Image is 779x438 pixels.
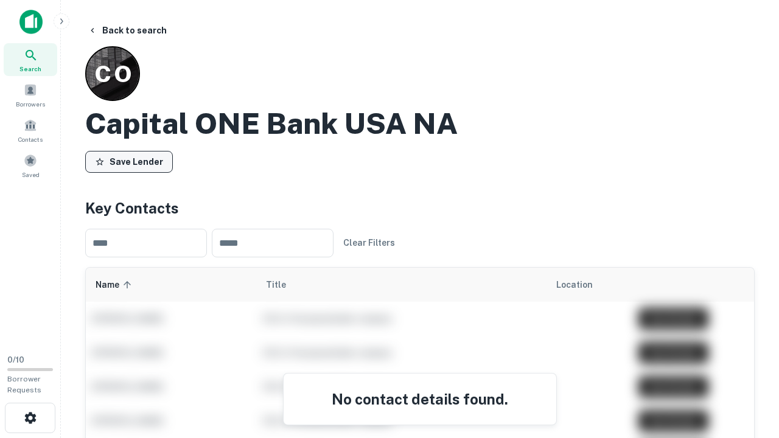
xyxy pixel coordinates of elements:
iframe: Chat Widget [718,341,779,399]
button: Back to search [83,19,172,41]
a: Search [4,43,57,76]
p: C O [94,57,131,91]
span: 0 / 10 [7,355,24,364]
span: Contacts [18,134,43,144]
span: Saved [22,170,40,179]
a: Contacts [4,114,57,147]
span: Borrower Requests [7,375,41,394]
h4: Key Contacts [85,197,755,219]
span: Search [19,64,41,74]
h2: Capital ONE Bank USA NA [85,106,458,141]
a: Borrowers [4,78,57,111]
button: Clear Filters [338,232,400,254]
a: Saved [4,149,57,182]
h4: No contact details found. [298,388,542,410]
span: Borrowers [16,99,45,109]
img: capitalize-icon.png [19,10,43,34]
button: Save Lender [85,151,173,173]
